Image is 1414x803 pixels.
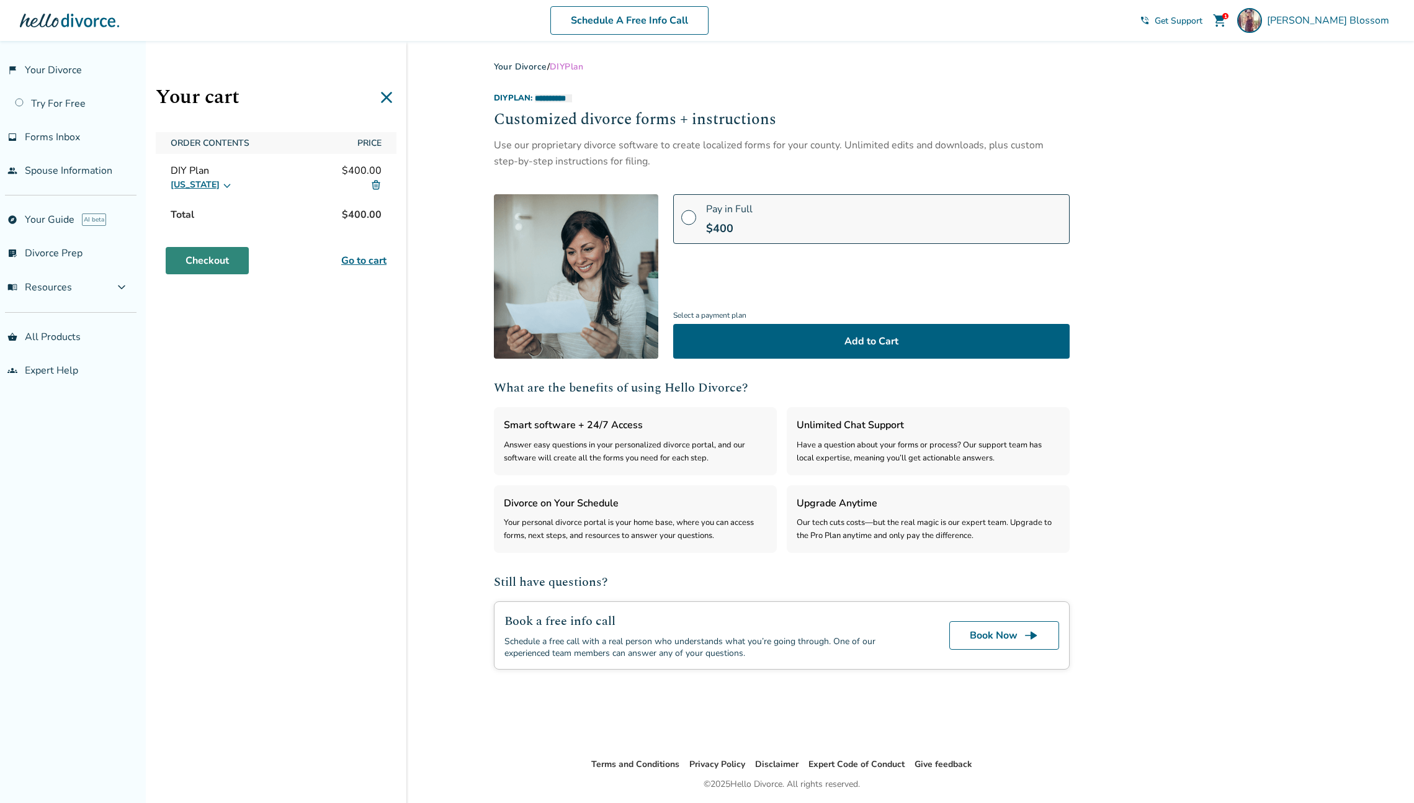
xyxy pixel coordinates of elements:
div: 1 [1222,13,1228,19]
span: AI beta [82,213,106,226]
span: flag_2 [7,65,17,75]
li: Give feedback [915,757,972,772]
span: Resources [7,280,72,294]
h1: Your cart [156,82,396,112]
span: DIY Plan [550,61,584,73]
a: Expert Code of Conduct [808,758,905,770]
span: DIY Plan [171,164,209,177]
h2: What are the benefits of using Hello Divorce? [494,379,1070,397]
a: Checkout [166,247,249,274]
span: line_end_arrow [1024,628,1039,643]
span: menu_book [7,282,17,292]
span: people [7,166,17,176]
div: © 2025 Hello Divorce. All rights reserved. [704,777,860,792]
span: Pay in Full [706,202,753,216]
h2: Still have questions? [494,573,1070,591]
span: explore [7,215,17,225]
span: Order Contents [166,132,347,154]
h3: Upgrade Anytime [797,495,1060,511]
img: Jeryn Blossom [1237,8,1262,33]
span: DIY Plan: [494,92,532,104]
button: [US_STATE] [171,177,232,192]
span: groups [7,366,17,375]
span: [PERSON_NAME] Blossom [1267,14,1394,27]
img: [object Object] [494,194,658,359]
span: shopping_cart [1212,13,1227,28]
a: Privacy Policy [689,758,745,770]
span: Get Support [1155,15,1202,27]
span: $400.00 [337,202,387,227]
button: Add to Cart [673,324,1070,359]
li: Disclaimer [755,757,799,772]
div: Have a question about your forms or process? Our support team has local expertise, meaning you’ll... [797,439,1060,465]
a: Schedule A Free Info Call [550,6,709,35]
div: Your personal divorce portal is your home base, where you can access forms, next steps, and resou... [504,516,767,543]
h3: Unlimited Chat Support [797,417,1060,433]
img: Delete [370,179,382,191]
span: Select a payment plan [673,307,1070,324]
h2: Customized divorce forms + instructions [494,109,1070,132]
span: Forms Inbox [25,130,80,144]
span: phone_in_talk [1140,16,1150,25]
a: Terms and Conditions [591,758,679,770]
span: Price [352,132,387,154]
div: Schedule a free call with a real person who understands what you’re going through. One of our exp... [504,635,920,659]
h3: Smart software + 24/7 Access [504,417,767,433]
div: Answer easy questions in your personalized divorce portal, and our software will create all the f... [504,439,767,465]
div: Use our proprietary divorce software to create localized forms for your county. Unlimited edits a... [494,137,1070,170]
div: Our tech cuts costs—but the real magic is our expert team. Upgrade to the Pro Plan anytime and on... [797,516,1060,543]
h3: Divorce on Your Schedule [504,495,767,511]
a: phone_in_talkGet Support [1140,15,1202,27]
span: shopping_basket [7,332,17,342]
a: Go to cart [341,253,387,268]
span: expand_more [114,280,129,295]
span: inbox [7,132,17,142]
a: Book Nowline_end_arrow [949,621,1059,650]
span: $400.00 [342,164,382,177]
span: list_alt_check [7,248,17,258]
iframe: Chat Widget [1352,743,1414,803]
a: Your Divorce [494,61,547,73]
div: / [494,61,1070,73]
span: $ 400 [706,221,733,236]
h2: Book a free info call [504,612,920,630]
span: Total [166,202,199,227]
